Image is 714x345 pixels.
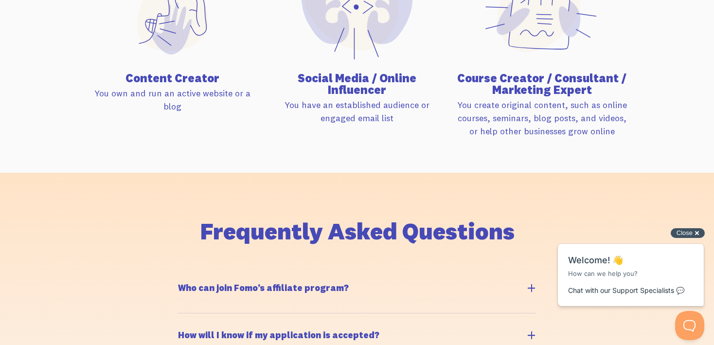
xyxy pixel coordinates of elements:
h5: How will I know if my application is accepted? [178,331,379,340]
p: You have an established audience or engaged email list [270,98,444,125]
iframe: Help Scout Beacon - Messages and Notifications [553,219,710,311]
p: You create original content, such as online courses, seminars, blog posts, and videos, or help ot... [455,98,628,138]
p: You own and run an active website or a blog [86,87,259,113]
h4: Content Creator [86,72,259,84]
iframe: Help Scout Beacon - Open [675,311,704,340]
h5: Who can join Fomo’s affiliate program? [178,284,349,292]
h2: Frequently Asked Questions [86,219,628,243]
h4: Course Creator / Consultant / Marketing Expert [455,72,628,95]
h4: Social Media / Online Influencer [270,72,444,95]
